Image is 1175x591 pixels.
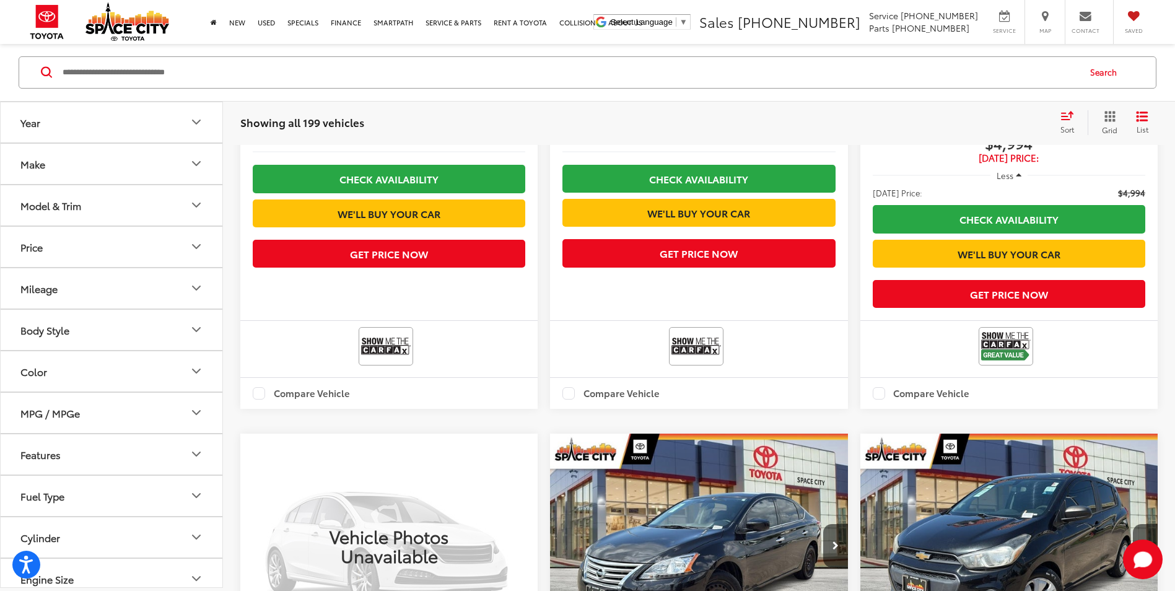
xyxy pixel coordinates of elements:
[873,186,922,199] span: [DATE] Price:
[869,9,898,22] span: Service
[997,170,1013,181] span: Less
[873,387,970,400] label: Compare Vehicle
[1,393,224,433] button: MPG / MPGeMPG / MPGe
[699,12,734,32] span: Sales
[20,199,81,211] div: Model & Trim
[823,524,848,567] button: Next image
[189,572,204,587] div: Engine Size
[1,227,224,267] button: PricePrice
[189,406,204,421] div: MPG / MPGe
[1078,57,1135,88] button: Search
[738,12,860,32] span: [PHONE_NUMBER]
[85,2,169,41] img: Space City Toyota
[1031,27,1059,35] span: Map
[20,116,40,128] div: Year
[1,268,224,309] button: MileageMileage
[20,573,74,585] div: Engine Size
[873,280,1145,308] button: Get Price Now
[240,115,364,129] span: Showing all 199 vehicles
[20,324,69,336] div: Body Style
[1,351,224,392] button: ColorColor
[1118,186,1145,199] span: $4,994
[892,22,969,34] span: [PHONE_NUMBER]
[20,282,58,294] div: Mileage
[189,530,204,545] div: Cylinder
[189,447,204,462] div: Features
[990,27,1018,35] span: Service
[562,387,660,400] label: Compare Vehicle
[1,144,224,184] button: MakeMake
[1,476,224,516] button: Fuel TypeFuel Type
[1102,125,1117,135] span: Grid
[981,330,1031,362] img: View CARFAX report
[20,241,43,253] div: Price
[869,22,889,34] span: Parts
[253,165,525,193] a: Check Availability
[1,102,224,142] button: YearYear
[189,281,204,296] div: Mileage
[1127,110,1158,135] button: List View
[189,323,204,338] div: Body Style
[1088,110,1127,135] button: Grid View
[20,407,80,419] div: MPG / MPGe
[1,310,224,350] button: Body StyleBody Style
[189,489,204,504] div: Fuel Type
[20,158,45,170] div: Make
[1054,110,1088,135] button: Select sort value
[20,532,60,543] div: Cylinder
[189,198,204,213] div: Model & Trim
[253,387,350,400] label: Compare Vehicle
[1123,540,1163,579] button: Toggle Chat Window
[20,449,61,460] div: Features
[901,9,978,22] span: [PHONE_NUMBER]
[873,152,1145,164] span: [DATE] Price:
[253,199,525,227] a: We'll Buy Your Car
[189,157,204,172] div: Make
[611,17,688,27] a: Select Language​
[562,165,835,193] a: Check Availability
[20,366,47,377] div: Color
[61,58,1078,87] input: Search by Make, Model, or Keyword
[20,490,64,502] div: Fuel Type
[611,17,673,27] span: Select Language
[189,364,204,379] div: Color
[679,17,688,27] span: ▼
[1120,27,1147,35] span: Saved
[1123,540,1163,579] svg: Start Chat
[1133,524,1158,567] button: Next image
[873,205,1145,233] a: Check Availability
[361,330,411,362] img: View CARFAX report
[1,434,224,475] button: FeaturesFeatures
[990,164,1028,186] button: Less
[1060,124,1074,134] span: Sort
[562,199,835,227] a: We'll Buy Your Car
[1,185,224,225] button: Model & TrimModel & Trim
[1072,27,1099,35] span: Contact
[189,115,204,130] div: Year
[189,240,204,255] div: Price
[1136,124,1148,134] span: List
[253,240,525,268] button: Get Price Now
[873,240,1145,268] a: We'll Buy Your Car
[1,517,224,558] button: CylinderCylinder
[562,239,835,267] button: Get Price Now
[671,330,721,362] img: View CARFAX report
